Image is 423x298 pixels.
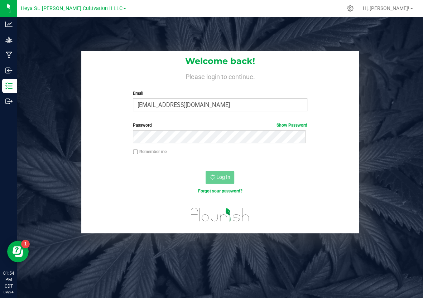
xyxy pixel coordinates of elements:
a: Show Password [277,123,307,128]
img: flourish_logo.svg [186,202,255,228]
h1: Welcome back! [81,57,359,66]
inline-svg: Inventory [5,82,13,89]
button: Log In [206,171,234,184]
label: Remember me [133,148,167,155]
inline-svg: Analytics [5,21,13,28]
inline-svg: Grow [5,36,13,43]
iframe: Resource center unread badge [21,240,30,248]
input: Remember me [133,150,138,155]
iframe: Resource center [7,241,29,262]
p: 01:54 PM CDT [3,270,14,289]
span: Password [133,123,152,128]
span: Heya St. [PERSON_NAME] Cultivation II LLC [21,5,122,11]
p: 09/24 [3,289,14,295]
span: Hi, [PERSON_NAME]! [363,5,409,11]
inline-svg: Manufacturing [5,52,13,59]
h4: Please login to continue. [81,72,359,80]
label: Email [133,90,307,97]
span: Log In [216,174,230,180]
inline-svg: Inbound [5,67,13,74]
div: Manage settings [346,5,355,12]
inline-svg: Outbound [5,98,13,105]
a: Forgot your password? [198,189,242,194]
